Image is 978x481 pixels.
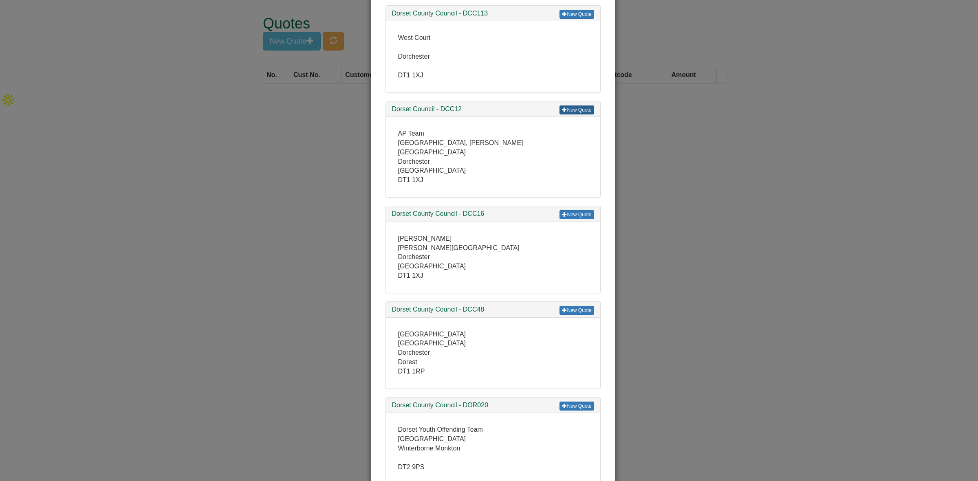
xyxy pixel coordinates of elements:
h3: Dorset County Council - DOR020 [392,402,594,409]
span: Dorchester [398,158,430,165]
a: New Quote [559,105,594,114]
a: New Quote [559,10,594,19]
h3: Dorset County Council - DCC16 [392,210,594,217]
span: [PERSON_NAME] [398,235,452,242]
h3: Dorset Council - DCC12 [392,105,594,113]
span: Dorchester [398,253,430,260]
span: AP Team [398,130,424,137]
span: Winterborne Monkton [398,445,460,452]
span: Dorset Youth Offending Team [398,426,483,433]
span: [PERSON_NAME][GEOGRAPHIC_DATA] [398,244,520,251]
a: New Quote [559,402,594,411]
h3: Dorset County Council - DCC48 [392,306,594,313]
span: DT1 1XJ [398,272,423,279]
span: DT2 9PS [398,463,425,470]
span: Dorchester [398,53,430,60]
span: [GEOGRAPHIC_DATA] [398,340,466,347]
span: West Court [398,34,431,41]
a: New Quote [559,210,594,219]
a: New Quote [559,306,594,315]
h3: Dorset County Council - DCC113 [392,10,594,17]
span: [GEOGRAPHIC_DATA] [398,331,466,338]
span: [GEOGRAPHIC_DATA] [398,263,466,270]
span: Dorchester [398,349,430,356]
span: Dorest [398,358,417,365]
span: [GEOGRAPHIC_DATA] [398,167,466,174]
span: [GEOGRAPHIC_DATA] [398,435,466,442]
span: [GEOGRAPHIC_DATA], [PERSON_NAME][GEOGRAPHIC_DATA] [398,139,523,156]
span: DT1 1XJ [398,176,423,183]
span: DT1 1XJ [398,72,423,79]
span: DT1 1RP [398,368,425,375]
